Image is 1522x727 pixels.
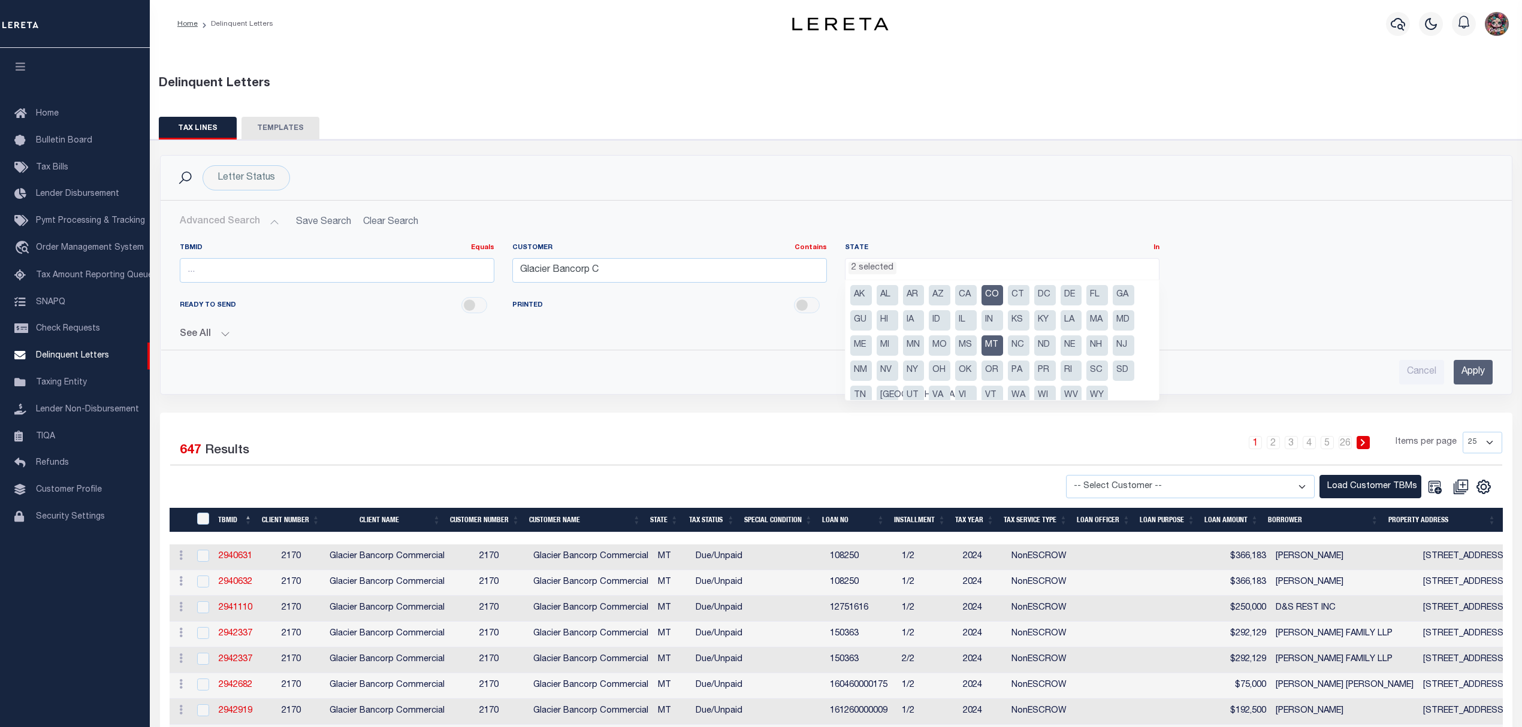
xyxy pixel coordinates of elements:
a: 5 [1321,436,1334,449]
td: [PERSON_NAME] [1271,699,1418,725]
td: 1/2 [897,544,958,570]
li: Delinquent Letters [198,19,273,29]
th: Client Name: activate to sort column ascending [325,508,445,532]
a: 2 [1267,436,1280,449]
li: CA [955,285,977,305]
th: LOAN AMOUNT: activate to sort column ascending [1200,508,1263,532]
th: LOAN PURPOSE: activate to sort column ascending [1135,508,1200,532]
li: WY [1086,386,1108,406]
a: Contains [795,244,827,251]
li: OH [929,361,950,381]
span: Due/Unpaid [696,629,742,638]
label: Results [205,441,249,461]
input: Cancel [1399,360,1444,384]
span: PRINTED [512,301,543,311]
li: ND [1034,335,1056,356]
span: 2170 [282,681,301,689]
li: IL [955,310,977,331]
span: Items per page [1396,436,1457,449]
li: IA [903,310,925,331]
li: ME [850,335,872,356]
td: 12751616 [825,596,897,622]
td: 1/2 [897,622,958,647]
span: Due/Unpaid [696,707,742,715]
span: SNAPQ [36,298,65,306]
th: LOAN OFFICER: activate to sort column ascending [1072,508,1135,532]
td: D&S REST INC [1271,596,1418,622]
li: WA [1008,386,1029,406]
a: 2941110 [219,604,252,612]
a: 2942919 [219,707,252,715]
span: READY TO SEND [180,301,236,311]
li: VA [929,386,950,406]
td: [PERSON_NAME] FAMILY LLP [1271,647,1418,673]
span: Taxing Entity [36,378,87,387]
a: Equals [471,244,494,251]
li: TN [850,386,872,406]
td: [PERSON_NAME] FAMILY LLP [1271,622,1418,647]
li: [GEOGRAPHIC_DATA] [877,386,898,406]
td: 161260000009 [825,699,897,725]
li: OK [955,361,977,381]
li: PA [1008,361,1029,381]
li: AZ [929,285,950,305]
td: [PERSON_NAME] [1271,544,1418,570]
li: NM [850,361,872,381]
td: $292,129 [1207,622,1271,647]
li: 2 selected [848,262,896,275]
td: $366,183 [1207,570,1271,596]
th: BORROWER: activate to sort column ascending [1263,508,1383,532]
span: Due/Unpaid [696,655,742,664]
td: $75,000 [1207,673,1271,699]
li: SD [1113,361,1134,381]
td: 2024 [958,699,1007,725]
li: GU [850,310,872,331]
span: 2170 [479,578,499,586]
li: SC [1086,361,1108,381]
span: Customer Profile [36,486,102,494]
li: MS [955,335,977,356]
span: Pymt Processing & Tracking [36,217,145,225]
li: NV [877,361,898,381]
li: NH [1086,335,1108,356]
button: See All [180,329,1493,340]
label: TBMID [180,243,494,253]
li: NC [1008,335,1029,356]
button: TAX LINES [159,117,237,140]
td: Glacier Bancorp Commercial [529,544,653,570]
div: Delinquent Letters [159,75,1514,93]
span: 2170 [479,604,499,612]
li: WI [1034,386,1056,406]
span: Glacier Bancorp Commercial [330,552,445,561]
li: MT [982,335,1003,356]
span: Delinquent Letters [36,352,109,360]
div: Letter Status [203,165,290,190]
td: NonESCROW [1007,570,1080,596]
td: MT [653,647,691,673]
th: Client Number: activate to sort column ascending [257,508,325,532]
span: Glacier Bancorp Commercial [330,681,445,689]
input: ... [512,258,827,283]
td: 108250 [825,570,897,596]
td: Glacier Bancorp Commercial [529,570,653,596]
td: 1/2 [897,596,958,622]
label: STATE [845,243,1159,253]
td: Glacier Bancorp Commercial [529,673,653,699]
li: KS [1008,310,1029,331]
th: STATE: activate to sort column ascending [645,508,683,532]
li: ID [929,310,950,331]
td: MT [653,673,691,699]
td: $292,129 [1207,647,1271,673]
td: $250,000 [1207,596,1271,622]
span: Bulletin Board [36,137,92,145]
span: Check Requests [36,325,100,333]
a: In [1153,244,1159,251]
th: Customer Name: activate to sort column ascending [524,508,645,532]
td: 2024 [958,596,1007,622]
li: LA [1061,310,1082,331]
td: 1/2 [897,570,958,596]
li: NE [1061,335,1082,356]
li: VI [955,386,977,406]
a: 1 [1249,436,1262,449]
li: OR [982,361,1003,381]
